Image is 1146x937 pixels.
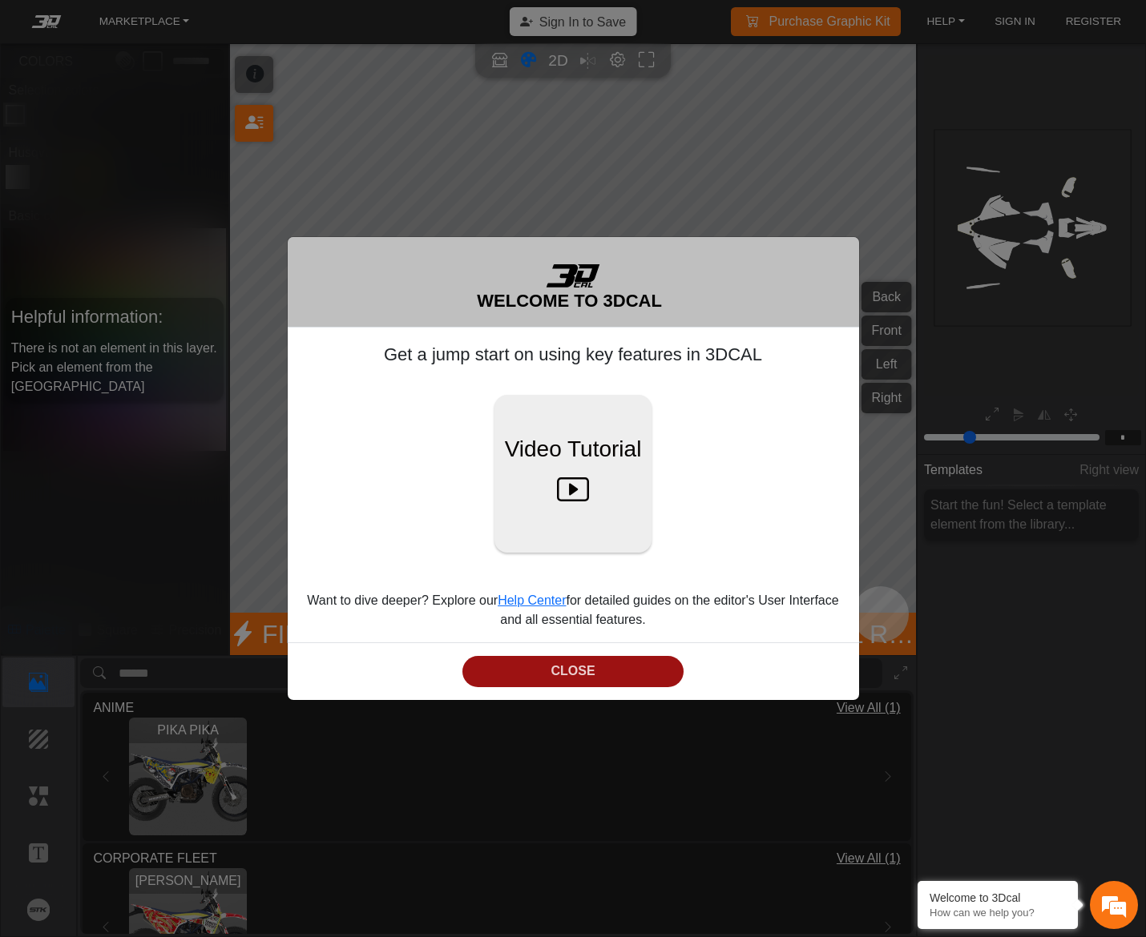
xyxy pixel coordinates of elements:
[505,432,642,466] span: Video Tutorial
[462,656,684,687] button: CLOSE
[930,891,1066,904] div: Welcome to 3Dcal
[301,340,846,369] h5: Get a jump start on using key features in 3DCAL
[206,473,305,523] div: Articles
[107,473,207,523] div: FAQs
[301,591,846,629] p: Want to dive deeper? Explore our for detailed guides on the editor's User Interface and all essen...
[8,417,305,473] textarea: Type your message and hit 'Enter'
[494,395,652,553] button: Video Tutorial
[477,288,662,314] h5: WELCOME TO 3DCAL
[930,907,1066,919] p: How can we help you?
[263,8,301,46] div: Minimize live chat window
[498,593,566,607] a: Help Center
[107,84,293,105] div: Chat with us now
[18,82,42,107] div: Navigation go back
[93,188,221,340] span: We're online!
[8,501,107,513] span: Conversation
